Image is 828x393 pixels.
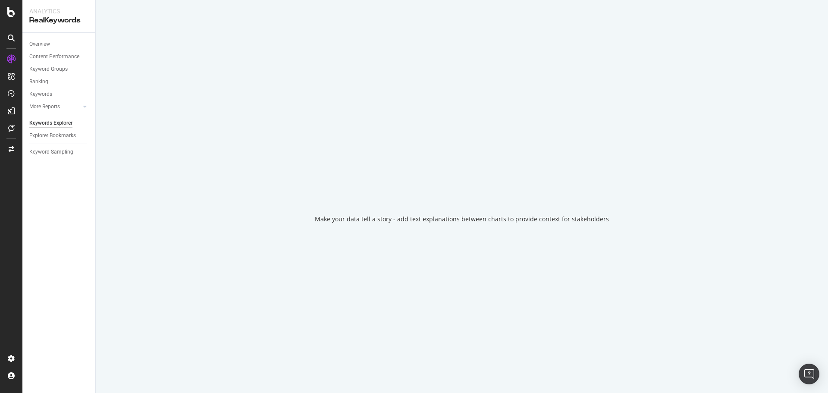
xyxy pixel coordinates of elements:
[799,364,819,384] div: Open Intercom Messenger
[29,65,68,74] div: Keyword Groups
[29,52,79,61] div: Content Performance
[29,16,88,25] div: RealKeywords
[29,40,89,49] a: Overview
[29,77,89,86] a: Ranking
[29,131,89,140] a: Explorer Bookmarks
[29,90,52,99] div: Keywords
[29,102,60,111] div: More Reports
[29,148,89,157] a: Keyword Sampling
[315,215,609,223] div: Make your data tell a story - add text explanations between charts to provide context for stakeho...
[29,65,89,74] a: Keyword Groups
[29,102,81,111] a: More Reports
[29,7,88,16] div: Analytics
[29,119,89,128] a: Keywords Explorer
[29,40,50,49] div: Overview
[29,131,76,140] div: Explorer Bookmarks
[431,170,493,201] div: animation
[29,77,48,86] div: Ranking
[29,90,89,99] a: Keywords
[29,52,89,61] a: Content Performance
[29,119,72,128] div: Keywords Explorer
[29,148,73,157] div: Keyword Sampling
